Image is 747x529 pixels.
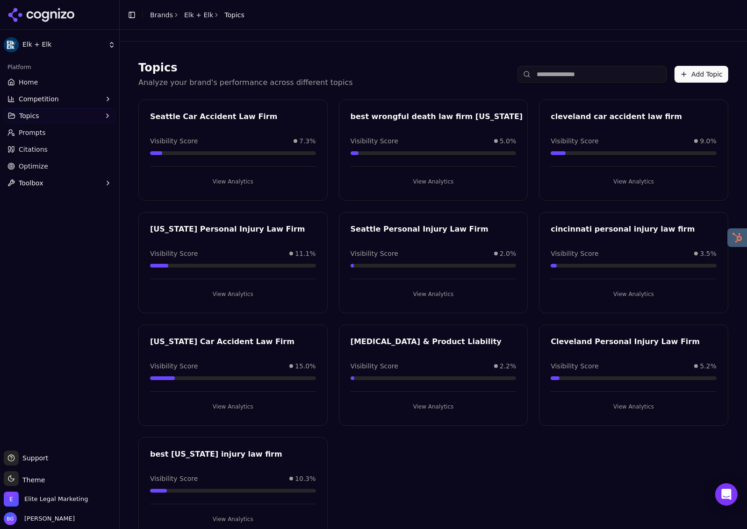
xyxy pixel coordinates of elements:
[24,495,88,503] span: Elite Legal Marketing
[551,111,717,122] div: cleveland car accident law firm
[19,128,46,137] span: Prompts
[21,515,75,523] span: [PERSON_NAME]
[224,10,244,20] span: Topics
[4,75,115,90] a: Home
[150,111,316,122] div: Seattle Car Accident Law Firm
[22,41,104,49] span: Elk + Elk
[715,483,738,506] div: Open Intercom Messenger
[4,60,115,75] div: Platform
[551,361,598,371] span: Visibility Score
[19,453,48,463] span: Support
[295,474,316,483] span: 10.3%
[150,474,198,483] span: Visibility Score
[4,37,19,52] img: Elk + Elk
[351,224,517,235] div: Seattle Personal Injury Law Firm
[150,361,198,371] span: Visibility Score
[675,66,728,83] button: Add Topic
[351,111,523,122] div: best wrongful death law firm [US_STATE]
[351,336,517,347] div: [MEDICAL_DATA] & Product Liability
[150,399,316,414] button: View Analytics
[19,476,45,484] span: Theme
[4,108,115,123] button: Topics
[19,178,43,188] span: Toolbox
[19,94,59,104] span: Competition
[4,125,115,140] a: Prompts
[551,224,717,235] div: cincinnati personal injury law firm
[351,136,398,146] span: Visibility Score
[351,249,398,258] span: Visibility Score
[4,512,75,525] button: Open user button
[19,111,39,120] span: Topics
[551,249,598,258] span: Visibility Score
[150,287,316,302] button: View Analytics
[351,174,517,189] button: View Analytics
[500,136,517,146] span: 5.0%
[150,336,316,347] div: [US_STATE] Car Accident Law Firm
[19,78,38,87] span: Home
[150,449,316,460] div: best [US_STATE] injury law firm
[19,145,48,154] span: Citations
[551,136,598,146] span: Visibility Score
[351,287,517,302] button: View Analytics
[551,399,717,414] button: View Analytics
[150,512,316,527] button: View Analytics
[500,249,517,258] span: 2.0%
[138,77,353,88] p: Analyze your brand's performance across different topics
[4,92,115,106] button: Competition
[551,174,717,189] button: View Analytics
[150,11,173,19] a: Brands
[150,10,244,20] nav: breadcrumb
[295,249,316,258] span: 11.1%
[551,287,717,302] button: View Analytics
[700,136,717,146] span: 9.0%
[4,512,17,525] img: Brian Gomez
[351,399,517,414] button: View Analytics
[150,174,316,189] button: View Analytics
[150,224,316,235] div: [US_STATE] Personal Injury Law Firm
[4,142,115,157] a: Citations
[295,361,316,371] span: 15.0%
[299,136,316,146] span: 7.3%
[4,492,88,507] button: Open organization switcher
[4,176,115,190] button: Toolbox
[4,492,19,507] img: Elite Legal Marketing
[184,10,213,20] a: Elk + Elk
[19,162,48,171] span: Optimize
[138,60,353,75] h1: Topics
[551,336,717,347] div: Cleveland Personal Injury Law Firm
[500,361,517,371] span: 2.2%
[150,136,198,146] span: Visibility Score
[700,249,717,258] span: 3.5%
[150,249,198,258] span: Visibility Score
[351,361,398,371] span: Visibility Score
[700,361,717,371] span: 5.2%
[4,159,115,174] a: Optimize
